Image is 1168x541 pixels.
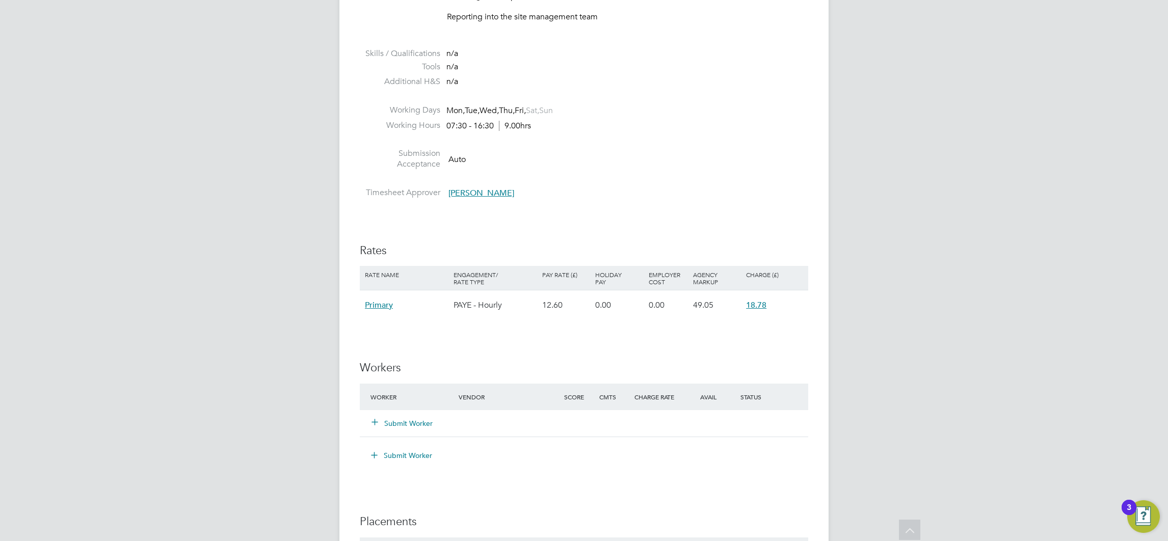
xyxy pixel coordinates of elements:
[593,266,646,290] div: Holiday Pay
[539,105,553,116] span: Sun
[499,105,515,116] span: Thu,
[364,447,440,464] button: Submit Worker
[685,388,738,406] div: Avail
[693,300,713,310] span: 49.05
[1127,507,1131,521] div: 3
[499,121,531,131] span: 9.00hrs
[446,62,458,72] span: n/a
[362,266,451,283] div: Rate Name
[632,388,685,406] div: Charge Rate
[360,244,808,258] h3: Rates
[562,388,597,406] div: Score
[448,188,514,198] span: [PERSON_NAME]
[360,361,808,375] h3: Workers
[691,266,744,290] div: Agency Markup
[446,121,531,131] div: 07:30 - 16:30
[738,388,808,406] div: Status
[360,148,440,170] label: Submission Acceptance
[360,105,440,116] label: Working Days
[597,388,632,406] div: Cmts
[446,76,458,87] span: n/a
[649,300,665,310] span: 0.00
[360,48,440,59] label: Skills / Qualifications
[360,76,440,87] label: Additional H&S
[1127,500,1160,533] button: Open Resource Center, 3 new notifications
[540,290,593,320] div: 12.60
[448,154,466,165] span: Auto
[526,105,539,116] span: Sat,
[372,418,433,428] button: Submit Worker
[360,187,440,198] label: Timesheet Approver
[447,12,808,22] p: Reporting into the site management team
[540,266,593,283] div: Pay Rate (£)
[360,120,440,131] label: Working Hours
[465,105,480,116] span: Tue,
[446,48,458,59] span: n/a
[365,300,393,310] span: Primary
[746,300,766,310] span: 18.78
[595,300,611,310] span: 0.00
[456,388,562,406] div: Vendor
[451,290,540,320] div: PAYE - Hourly
[368,388,456,406] div: Worker
[646,266,691,290] div: Employer Cost
[446,105,465,116] span: Mon,
[744,266,806,283] div: Charge (£)
[480,105,499,116] span: Wed,
[451,266,540,290] div: Engagement/ Rate Type
[360,515,808,529] h3: Placements
[515,105,526,116] span: Fri,
[360,62,440,72] label: Tools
